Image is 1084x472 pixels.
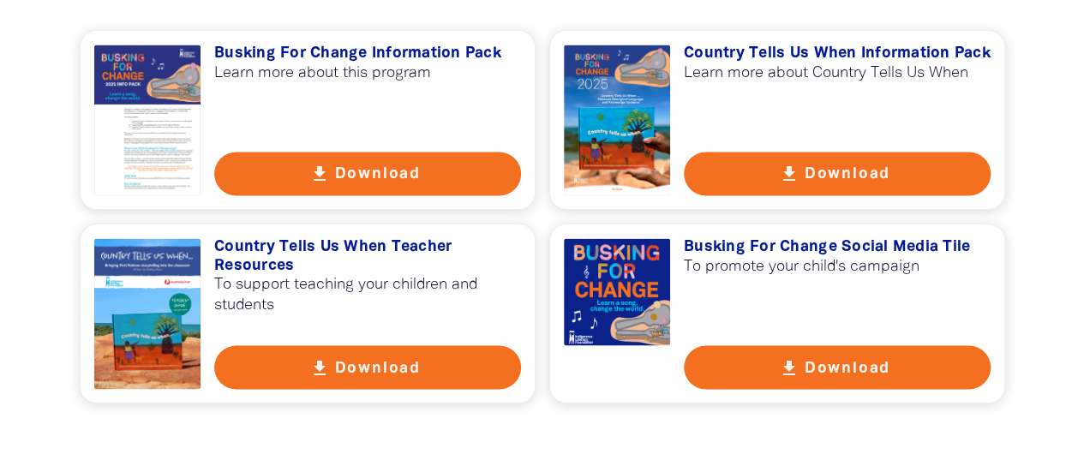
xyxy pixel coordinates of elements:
[684,45,991,63] h3: Country Tells Us When Information Pack
[309,357,330,378] i: get_app
[779,164,800,184] i: get_app
[779,357,800,378] i: get_app
[214,152,521,195] button: get_app Download
[684,152,991,195] button: get_app Download
[214,345,521,389] button: get_app Download
[214,45,521,63] h3: Busking For Change Information Pack
[684,238,991,257] h3: Busking For Change Social Media Tile
[309,164,330,184] i: get_app
[684,345,991,389] button: get_app Download
[214,238,521,275] h3: Country Tells Us When Teacher Resources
